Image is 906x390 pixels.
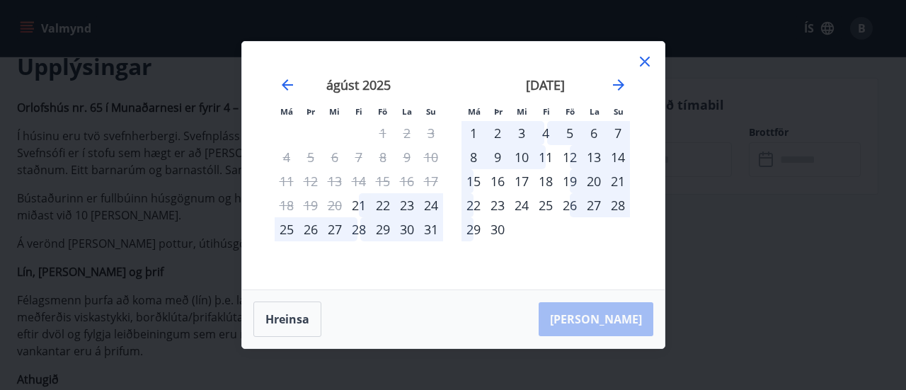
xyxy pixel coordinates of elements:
small: Má [280,106,293,117]
td: Not available. fimmtudagur, 14. ágúst 2025 [347,169,371,193]
td: Choose laugardagur, 20. september 2025 as your check-in date. It’s available. [582,169,606,193]
td: Choose miðvikudagur, 24. september 2025 as your check-in date. It’s available. [510,193,534,217]
div: Aðeins innritun í boði [347,193,371,217]
td: Choose sunnudagur, 21. september 2025 as your check-in date. It’s available. [606,169,630,193]
td: Not available. föstudagur, 8. ágúst 2025 [371,145,395,169]
small: La [402,106,412,117]
small: Þr [306,106,315,117]
td: Choose föstudagur, 19. september 2025 as your check-in date. It’s available. [558,169,582,193]
td: Choose þriðjudagur, 16. september 2025 as your check-in date. It’s available. [486,169,510,193]
div: 25 [275,217,299,241]
div: 29 [461,217,486,241]
td: Not available. þriðjudagur, 19. ágúst 2025 [299,193,323,217]
td: Choose fimmtudagur, 21. ágúst 2025 as your check-in date. It’s available. [347,193,371,217]
td: Choose miðvikudagur, 3. september 2025 as your check-in date. It’s available. [510,121,534,145]
div: 28 [347,217,371,241]
td: Choose mánudagur, 15. september 2025 as your check-in date. It’s available. [461,169,486,193]
div: 8 [461,145,486,169]
td: Choose föstudagur, 5. september 2025 as your check-in date. It’s available. [558,121,582,145]
td: Not available. miðvikudagur, 20. ágúst 2025 [323,193,347,217]
td: Choose mánudagur, 29. september 2025 as your check-in date. It’s available. [461,217,486,241]
div: Calendar [259,59,648,273]
small: Mi [329,106,340,117]
div: 4 [534,121,558,145]
div: 24 [419,193,443,217]
td: Not available. mánudagur, 18. ágúst 2025 [275,193,299,217]
button: Hreinsa [253,302,321,337]
div: 10 [510,145,534,169]
div: 29 [371,217,395,241]
td: Choose miðvikudagur, 10. september 2025 as your check-in date. It’s available. [510,145,534,169]
td: Not available. laugardagur, 2. ágúst 2025 [395,121,419,145]
small: Þr [494,106,503,117]
div: 25 [534,193,558,217]
div: 1 [461,121,486,145]
td: Not available. miðvikudagur, 6. ágúst 2025 [323,145,347,169]
div: 7 [606,121,630,145]
td: Choose sunnudagur, 24. ágúst 2025 as your check-in date. It’s available. [419,193,443,217]
td: Choose föstudagur, 12. september 2025 as your check-in date. It’s available. [558,145,582,169]
td: Choose þriðjudagur, 9. september 2025 as your check-in date. It’s available. [486,145,510,169]
td: Choose miðvikudagur, 27. ágúst 2025 as your check-in date. It’s available. [323,217,347,241]
td: Not available. sunnudagur, 10. ágúst 2025 [419,145,443,169]
td: Choose þriðjudagur, 30. september 2025 as your check-in date. It’s available. [486,217,510,241]
div: 14 [606,145,630,169]
div: 28 [606,193,630,217]
div: 22 [371,193,395,217]
div: Move backward to switch to the previous month. [279,76,296,93]
td: Choose sunnudagur, 31. ágúst 2025 as your check-in date. It’s available. [419,217,443,241]
td: Not available. laugardagur, 16. ágúst 2025 [395,169,419,193]
td: Choose laugardagur, 6. september 2025 as your check-in date. It’s available. [582,121,606,145]
td: Not available. þriðjudagur, 5. ágúst 2025 [299,145,323,169]
td: Not available. mánudagur, 4. ágúst 2025 [275,145,299,169]
td: Choose laugardagur, 27. september 2025 as your check-in date. It’s available. [582,193,606,217]
td: Choose sunnudagur, 28. september 2025 as your check-in date. It’s available. [606,193,630,217]
td: Not available. sunnudagur, 3. ágúst 2025 [419,121,443,145]
div: 24 [510,193,534,217]
small: La [590,106,600,117]
td: Choose mánudagur, 1. september 2025 as your check-in date. It’s available. [461,121,486,145]
div: 30 [395,217,419,241]
small: Su [614,106,624,117]
div: 9 [486,145,510,169]
strong: ágúst 2025 [326,76,391,93]
td: Not available. miðvikudagur, 13. ágúst 2025 [323,169,347,193]
td: Choose fimmtudagur, 25. september 2025 as your check-in date. It’s available. [534,193,558,217]
div: 17 [510,169,534,193]
td: Choose fimmtudagur, 4. september 2025 as your check-in date. It’s available. [534,121,558,145]
div: 2 [486,121,510,145]
td: Choose mánudagur, 22. september 2025 as your check-in date. It’s available. [461,193,486,217]
div: 18 [534,169,558,193]
td: Choose þriðjudagur, 2. september 2025 as your check-in date. It’s available. [486,121,510,145]
td: Choose þriðjudagur, 23. september 2025 as your check-in date. It’s available. [486,193,510,217]
div: 19 [558,169,582,193]
div: 3 [510,121,534,145]
div: 16 [486,169,510,193]
div: 26 [299,217,323,241]
td: Choose mánudagur, 8. september 2025 as your check-in date. It’s available. [461,145,486,169]
td: Choose sunnudagur, 14. september 2025 as your check-in date. It’s available. [606,145,630,169]
small: Fö [378,106,387,117]
div: 13 [582,145,606,169]
td: Choose föstudagur, 26. september 2025 as your check-in date. It’s available. [558,193,582,217]
td: Not available. fimmtudagur, 7. ágúst 2025 [347,145,371,169]
div: 30 [486,217,510,241]
td: Choose laugardagur, 23. ágúst 2025 as your check-in date. It’s available. [395,193,419,217]
div: 5 [558,121,582,145]
div: 23 [486,193,510,217]
td: Choose miðvikudagur, 17. september 2025 as your check-in date. It’s available. [510,169,534,193]
td: Not available. sunnudagur, 17. ágúst 2025 [419,169,443,193]
small: Fö [566,106,575,117]
div: 6 [582,121,606,145]
small: Fi [355,106,362,117]
div: 27 [323,217,347,241]
strong: [DATE] [526,76,565,93]
td: Choose þriðjudagur, 26. ágúst 2025 as your check-in date. It’s available. [299,217,323,241]
td: Choose mánudagur, 25. ágúst 2025 as your check-in date. It’s available. [275,217,299,241]
small: Fi [543,106,550,117]
div: 20 [582,169,606,193]
td: Choose laugardagur, 13. september 2025 as your check-in date. It’s available. [582,145,606,169]
small: Má [468,106,481,117]
td: Choose laugardagur, 30. ágúst 2025 as your check-in date. It’s available. [395,217,419,241]
td: Choose fimmtudagur, 11. september 2025 as your check-in date. It’s available. [534,145,558,169]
